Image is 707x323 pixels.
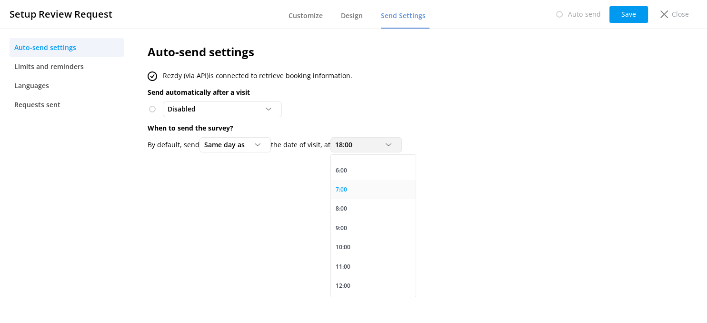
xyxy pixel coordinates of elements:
[10,7,112,22] h3: Setup Review Request
[336,204,347,213] div: 8:00
[148,140,199,150] p: By default, send
[336,166,347,175] div: 6:00
[335,140,358,150] span: 18:00
[14,81,49,91] span: Languages
[336,242,350,252] div: 10:00
[10,76,124,95] a: Languages
[148,43,614,61] h2: Auto-send settings
[341,11,363,20] span: Design
[609,6,648,23] button: Save
[381,11,426,20] span: Send Settings
[271,140,330,150] p: the date of visit, at
[336,262,350,272] div: 11:00
[10,95,124,114] a: Requests sent
[148,123,614,133] p: When to send the survey?
[336,223,347,233] div: 9:00
[672,9,689,20] p: Close
[568,9,601,20] p: Auto-send
[204,140,250,150] span: Same day as
[10,57,124,76] a: Limits and reminders
[336,281,350,291] div: 12:00
[14,100,60,110] span: Requests sent
[289,11,323,20] span: Customize
[10,38,124,57] a: Auto-send settings
[163,71,352,81] p: Rezdy (via API) is connected to retrieve booking information.
[168,104,201,114] span: Disabled
[148,87,614,98] p: Send automatically after a visit
[14,61,84,72] span: Limits and reminders
[336,185,347,194] div: 7:00
[14,42,76,53] span: Auto-send settings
